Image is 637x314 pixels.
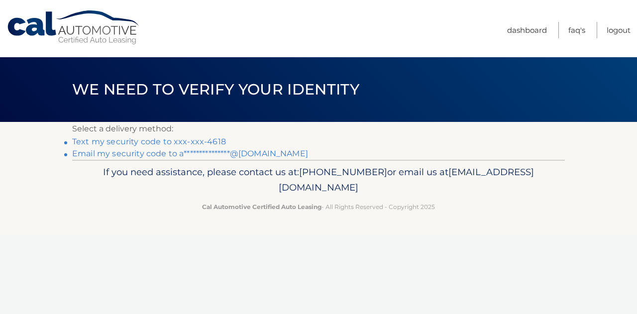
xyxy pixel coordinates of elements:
[299,166,387,178] span: [PHONE_NUMBER]
[6,10,141,45] a: Cal Automotive
[79,164,558,196] p: If you need assistance, please contact us at: or email us at
[568,22,585,38] a: FAQ's
[607,22,631,38] a: Logout
[507,22,547,38] a: Dashboard
[72,80,359,99] span: We need to verify your identity
[72,122,565,136] p: Select a delivery method:
[79,202,558,212] p: - All Rights Reserved - Copyright 2025
[72,137,226,146] a: Text my security code to xxx-xxx-4618
[202,203,321,210] strong: Cal Automotive Certified Auto Leasing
